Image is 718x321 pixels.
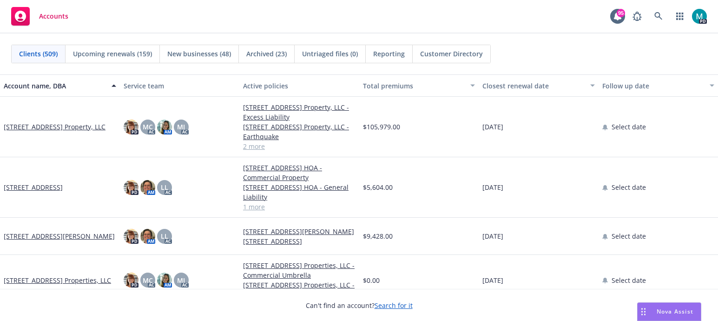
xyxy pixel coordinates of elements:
span: [DATE] [482,122,503,132]
a: Report a Bug [628,7,646,26]
span: MC [143,275,153,285]
div: Total premiums [363,81,465,91]
span: Select date [612,182,646,192]
span: $9,428.00 [363,231,393,241]
img: photo [124,180,138,195]
a: [STREET_ADDRESS] Properties, LLC - Commercial Umbrella [243,261,356,280]
span: Untriaged files (0) [302,49,358,59]
span: MC [143,122,153,132]
a: [STREET_ADDRESS] [243,236,356,246]
span: MJ [177,122,185,132]
a: [STREET_ADDRESS] Property, LLC [4,122,105,132]
a: [STREET_ADDRESS][PERSON_NAME] [4,231,115,241]
div: Follow up date [602,81,705,91]
a: [STREET_ADDRESS] HOA - Commercial Property [243,163,356,182]
img: photo [140,229,155,244]
span: Nova Assist [657,308,693,315]
a: [STREET_ADDRESS][PERSON_NAME] [243,227,356,236]
button: Service team [120,74,240,97]
button: Total premiums [359,74,479,97]
span: $105,979.00 [363,122,400,132]
img: photo [157,120,172,134]
a: Search [649,7,668,26]
div: Active policies [243,81,356,91]
a: Search for it [375,301,413,310]
span: $0.00 [363,275,380,285]
span: [DATE] [482,182,503,192]
span: Can't find an account? [306,301,413,310]
img: photo [124,120,138,134]
a: [STREET_ADDRESS] [4,182,63,192]
span: Accounts [39,13,68,20]
span: New businesses (48) [167,49,231,59]
span: [DATE] [482,275,503,285]
a: [STREET_ADDRESS] Properties, LLC - Commercial Package [243,280,356,300]
span: $5,604.00 [363,182,393,192]
button: Closest renewal date [479,74,599,97]
img: photo [124,273,138,288]
a: 1 more [243,202,356,212]
div: Account name, DBA [4,81,106,91]
span: LL [161,231,168,241]
a: [STREET_ADDRESS] Properties, LLC [4,275,111,285]
a: Accounts [7,3,72,29]
span: [DATE] [482,231,503,241]
span: Customer Directory [420,49,483,59]
img: photo [124,229,138,244]
div: Closest renewal date [482,81,585,91]
a: [STREET_ADDRESS] HOA - General Liability [243,182,356,202]
span: Select date [612,231,646,241]
a: [STREET_ADDRESS] Property, LLC - Earthquake [243,122,356,141]
a: Switch app [671,7,689,26]
span: Select date [612,122,646,132]
div: 95 [617,9,625,17]
span: Select date [612,275,646,285]
a: 2 more [243,141,356,151]
span: Archived (23) [246,49,287,59]
div: Drag to move [638,303,649,321]
span: LL [161,182,168,192]
button: Nova Assist [637,302,701,321]
span: MJ [177,275,185,285]
div: Service team [124,81,236,91]
span: Reporting [373,49,405,59]
a: [STREET_ADDRESS] Property, LLC - Excess Liability [243,102,356,122]
img: photo [140,180,155,195]
img: photo [692,9,707,24]
button: Active policies [239,74,359,97]
span: Upcoming renewals (159) [73,49,152,59]
span: Clients (509) [19,49,58,59]
img: photo [157,273,172,288]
